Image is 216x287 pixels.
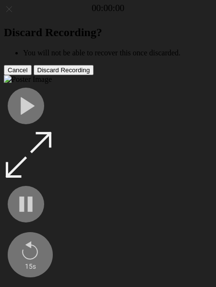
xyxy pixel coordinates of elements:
li: You will not be able to recover this once discarded. [23,49,212,57]
img: Poster Image [4,75,52,84]
button: Discard Recording [34,65,94,75]
button: Cancel [4,65,32,75]
a: 00:00:00 [92,3,124,13]
h2: Discard Recording? [4,26,212,39]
